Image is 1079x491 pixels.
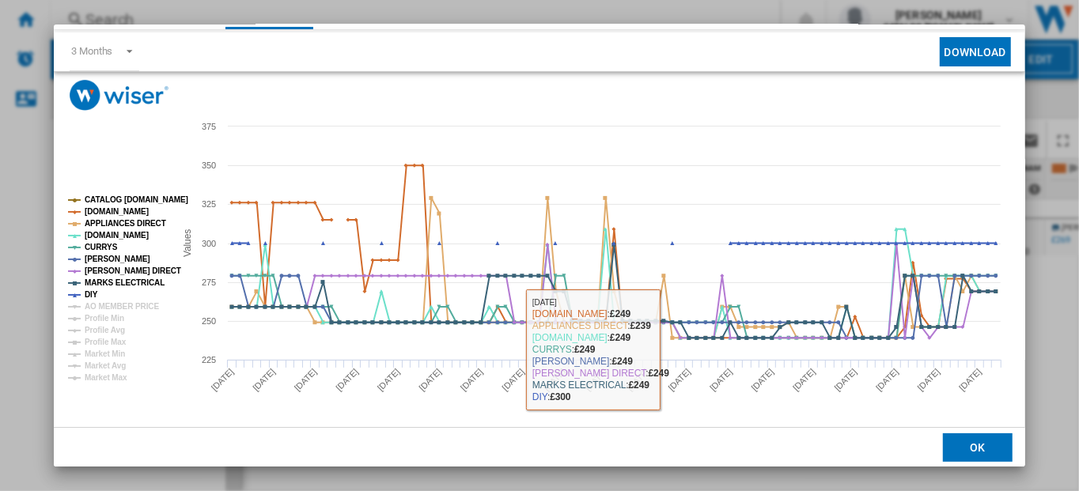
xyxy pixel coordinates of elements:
[182,229,193,257] tspan: Values
[85,338,127,346] tspan: Profile Max
[85,195,188,204] tspan: CATALOG [DOMAIN_NAME]
[71,45,112,57] div: 3 Months
[459,367,485,393] tspan: [DATE]
[542,367,568,393] tspan: [DATE]
[708,367,734,393] tspan: [DATE]
[874,367,900,393] tspan: [DATE]
[501,367,527,393] tspan: [DATE]
[418,367,444,393] tspan: [DATE]
[625,367,651,393] tspan: [DATE]
[202,199,216,209] tspan: 325
[85,373,127,382] tspan: Market Max
[940,37,1011,66] button: Download
[210,367,236,393] tspan: [DATE]
[85,302,159,311] tspan: AO MEMBER PRICE
[833,367,859,393] tspan: [DATE]
[916,367,942,393] tspan: [DATE]
[293,367,319,393] tspan: [DATE]
[202,161,216,170] tspan: 350
[202,122,216,131] tspan: 375
[85,231,149,240] tspan: [DOMAIN_NAME]
[85,266,181,275] tspan: [PERSON_NAME] DIRECT
[202,239,216,248] tspan: 300
[750,367,776,393] tspan: [DATE]
[202,278,216,287] tspan: 275
[85,290,98,299] tspan: DIY
[85,243,118,251] tspan: CURRYS
[584,367,610,393] tspan: [DATE]
[85,326,125,334] tspan: Profile Avg
[957,367,983,393] tspan: [DATE]
[85,219,166,228] tspan: APPLIANCES DIRECT
[943,432,1013,461] button: OK
[70,80,168,111] img: logo_wiser_300x94.png
[251,367,277,393] tspan: [DATE]
[791,367,817,393] tspan: [DATE]
[376,367,402,393] tspan: [DATE]
[85,314,124,323] tspan: Profile Min
[334,367,360,393] tspan: [DATE]
[54,25,1025,466] md-dialog: Product popup
[85,361,126,370] tspan: Market Avg
[85,349,125,358] tspan: Market Min
[85,255,150,263] tspan: [PERSON_NAME]
[85,278,165,287] tspan: MARKS ELECTRICAL
[667,367,693,393] tspan: [DATE]
[202,316,216,326] tspan: 250
[202,355,216,364] tspan: 225
[85,207,149,216] tspan: [DOMAIN_NAME]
